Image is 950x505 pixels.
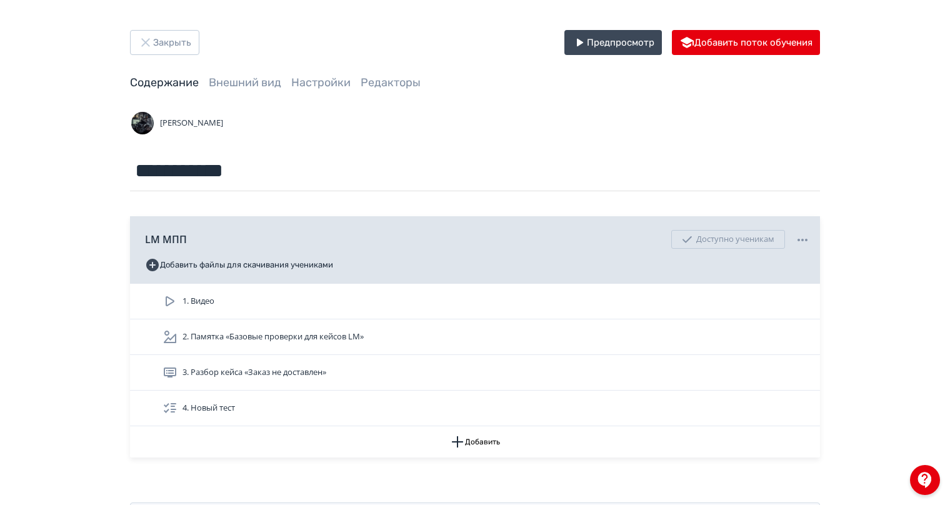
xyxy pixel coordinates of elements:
button: Добавить поток обучения [672,30,820,55]
span: 1. Видео [182,295,214,307]
span: [PERSON_NAME] [160,117,223,129]
div: 1. Видео [130,284,820,319]
span: 4. Новый тест [182,402,235,414]
img: Avatar [130,111,155,136]
button: Закрыть [130,30,199,55]
a: Редакторы [361,76,421,89]
span: 2. Памятка «Базовые проверки для кейсов LM» [182,331,364,343]
a: Содержание [130,76,199,89]
button: Добавить [130,426,820,457]
div: 3. Разбор кейса «Заказ не доставлен» [130,355,820,391]
div: 4. Новый тест [130,391,820,426]
button: Добавить файлы для скачивания учениками [145,255,333,275]
div: 2. Памятка «Базовые проверки для кейсов LM» [130,319,820,355]
a: Внешний вид [209,76,281,89]
div: Доступно ученикам [671,230,785,249]
span: 3. Разбор кейса «Заказ не доставлен» [182,366,326,379]
a: Настройки [291,76,351,89]
span: LM МПП [145,232,187,247]
button: Предпросмотр [564,30,662,55]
